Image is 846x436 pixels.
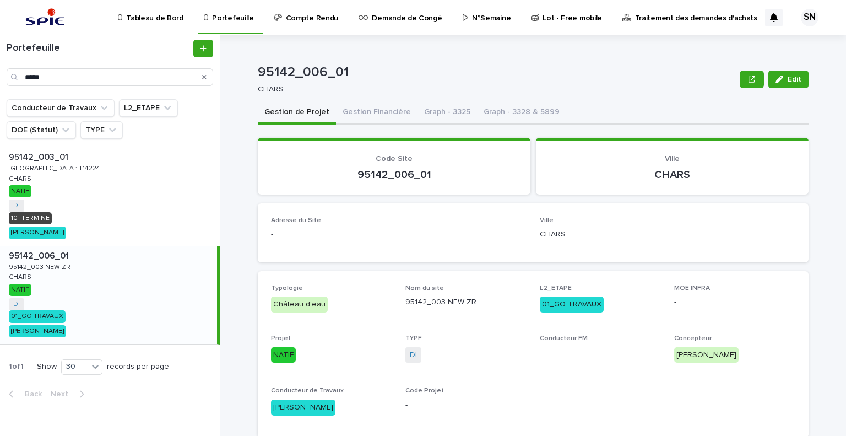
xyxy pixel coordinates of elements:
span: L2_ETAPE [540,285,572,292]
button: Gestion Financière [336,101,417,125]
button: Next [46,389,93,399]
p: - [674,297,795,308]
a: DI [13,202,20,209]
p: CHARS [540,229,795,240]
button: Edit [768,71,809,88]
p: 95142_006_01 [271,168,517,181]
div: [PERSON_NAME] [271,400,335,416]
p: - [271,229,527,240]
p: CHARS [549,168,795,181]
span: Edit [788,76,801,83]
div: SN [801,9,818,26]
div: NATIF [271,347,296,363]
button: TYPE [80,121,123,139]
span: Next [51,390,75,398]
img: svstPd6MQfCT1uX1QGkG [22,7,68,29]
a: DI [410,349,417,361]
span: Concepteur [674,335,712,342]
p: records per page [107,362,169,372]
p: 95142_003 NEW ZR [405,297,527,308]
span: Adresse du Site [271,217,321,224]
input: Search [7,68,213,86]
p: [GEOGRAPHIC_DATA]: T14224 [9,163,102,173]
div: 01_GO TRAVAUX [540,297,604,313]
p: 95142_006_01 [258,64,735,80]
p: 95142_003 NEW ZR [9,261,73,271]
span: Code Site [376,155,413,163]
button: DOE (Statut) [7,121,76,139]
div: [PERSON_NAME] [9,227,66,239]
button: L2_ETAPE [119,99,178,117]
span: Conducteur FM [540,335,588,342]
button: Conducteur de Travaux [7,99,115,117]
span: TYPE [405,335,422,342]
p: 95142_003_01 [9,150,70,163]
button: Graph - 3328 & 5899 [477,101,566,125]
div: [PERSON_NAME] [9,325,66,337]
div: 01_GO TRAVAUX [9,310,66,322]
a: DI [13,300,20,308]
p: CHARS [258,85,731,94]
button: Graph - 3325 [417,101,477,125]
span: Nom du site [405,285,444,292]
span: Back [18,390,42,398]
span: Projet [271,335,291,342]
div: [PERSON_NAME] [674,347,739,363]
span: Code Projet [405,387,444,394]
span: MOE INFRA [674,285,710,292]
p: CHARS [9,271,34,281]
div: NATIF [9,284,31,296]
h1: Portefeuille [7,42,191,55]
span: Ville [540,217,554,224]
button: Gestion de Projet [258,101,336,125]
p: - [540,347,661,359]
span: Typologie [271,285,303,292]
p: Show [37,362,57,372]
div: 10_TERMINE [9,212,52,224]
p: CHARS [9,173,34,183]
div: 30 [62,361,88,373]
div: Château d'eau [271,297,328,313]
p: - [405,400,527,411]
div: NATIF [9,185,31,197]
p: 95142_006_01 [9,249,71,261]
span: Ville [665,155,680,163]
span: Conducteur de Travaux [271,387,344,394]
